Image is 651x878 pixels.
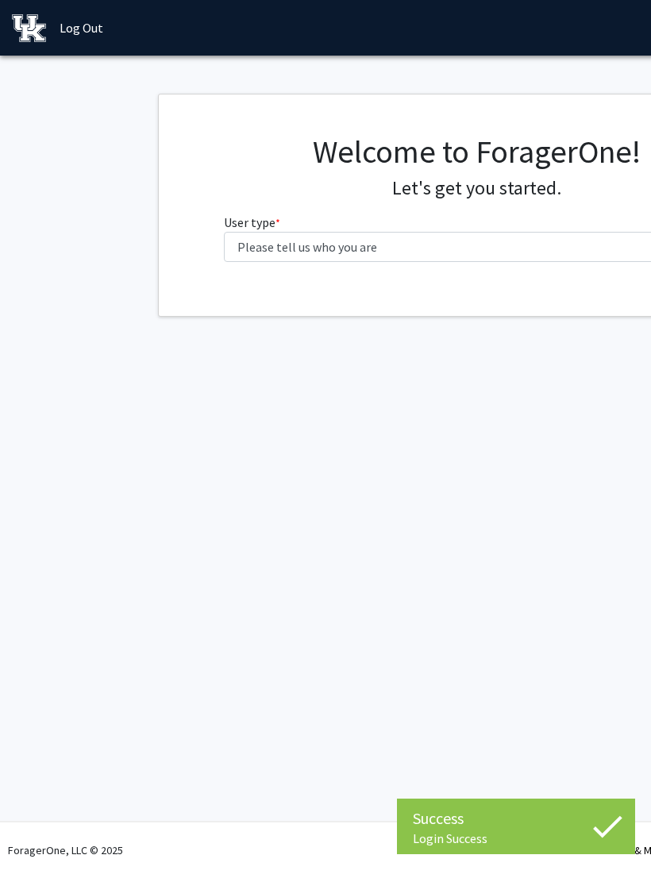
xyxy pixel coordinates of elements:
img: University of Kentucky Logo [12,14,46,42]
div: Login Success [413,830,619,846]
div: ForagerOne, LLC © 2025 [8,822,123,878]
div: Success [413,807,619,830]
label: User type [224,213,280,232]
